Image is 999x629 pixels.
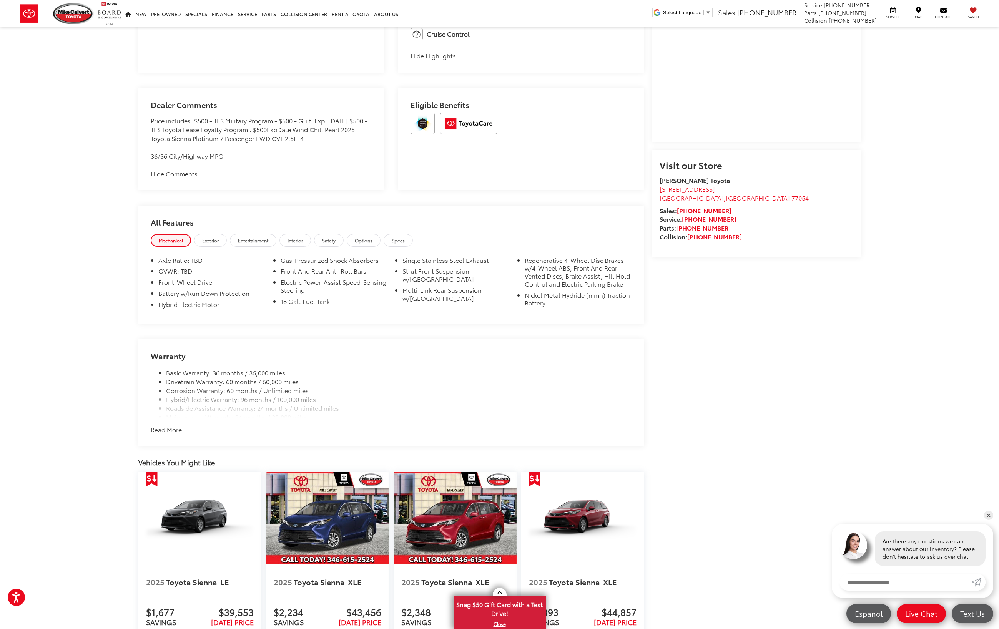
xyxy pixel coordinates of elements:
[202,237,219,244] span: Exterior
[266,472,389,564] a: 2025 Toyota Sienna XLE 2025 Toyota Sienna XLE
[421,576,474,587] span: Toyota Sienna
[726,193,790,202] span: [GEOGRAPHIC_DATA]
[965,14,982,19] span: Saved
[151,425,188,434] button: Read More...
[411,113,435,134] img: Toyota Safety Sense Mike Calvert Toyota Houston TX
[529,472,540,486] span: Get Price Drop Alert
[281,278,387,297] li: Electric Power-Assist Speed-Sensing Steering
[348,576,362,587] span: XLE
[355,237,372,244] span: Options
[146,576,165,587] span: 2025
[411,51,456,60] button: Hide Highlights
[220,576,229,587] span: LE
[411,100,632,113] h2: Eligible Benefits
[146,472,158,486] span: Get Price Drop Alert
[687,232,742,241] a: [PHONE_NUMBER]
[884,14,902,19] span: Service
[158,256,265,267] li: Axle Ratio: TBD
[529,576,547,587] span: 2025
[818,9,866,17] span: [PHONE_NUMBER]
[804,1,822,9] span: Service
[274,605,327,619] span: $2,234
[166,368,632,377] li: Basic Warranty: 36 months / 36,000 miles
[839,531,867,559] img: Agent profile photo
[238,237,268,244] span: Entertainment
[138,206,644,234] h2: All Features
[151,169,198,178] button: Hide Comments
[394,472,517,564] a: 2025 Toyota Sienna XLE 2025 Toyota Sienna XLE
[804,9,817,17] span: Parts
[151,100,372,116] h2: Dealer Comments
[897,604,946,623] a: Live Chat
[706,10,711,15] span: ▼
[660,176,730,184] strong: [PERSON_NAME] Toyota
[146,605,200,619] span: $1,677
[392,237,405,244] span: Specs
[529,605,583,619] span: $2,393
[829,17,877,24] span: [PHONE_NUMBER]
[339,617,381,627] span: [DATE] PRICE
[935,14,952,19] span: Contact
[138,458,644,467] div: Vehicles You Might Like
[294,576,346,587] span: Toyota Sienna
[281,256,387,267] li: Gas-Pressurized Shock Absorbers
[521,472,644,564] img: 2025 Toyota Sienna XLE
[440,113,497,134] img: ToyotaCare Mike Calvert Toyota Houston TX
[158,278,265,289] li: Front-Wheel Drive
[663,10,711,15] a: Select Language​
[594,617,637,627] span: [DATE] PRICE
[791,193,809,202] span: 77054
[529,568,637,596] a: 2025 Toyota Sienna XLE
[956,609,989,618] span: Text Us
[166,576,219,587] span: Toyota Sienna
[401,605,455,619] span: $2,348
[146,568,254,596] a: 2025 Toyota Sienna LE
[804,17,827,24] span: Collision
[875,531,986,566] div: Are there any questions we can answer about our inventory? Please don't hesitate to ask us over c...
[972,574,986,591] a: Submit
[952,604,993,623] a: Text Us
[166,377,632,386] li: Drivetrain Warranty: 60 months / 60,000 miles
[158,300,265,312] li: Hybrid Electric Motor
[603,576,617,587] span: XLE
[402,256,509,267] li: Single Stainless Steel Exhaust
[682,214,736,223] a: [PHONE_NUMBER]
[274,617,304,627] span: SAVINGS
[53,3,94,24] img: Mike Calvert Toyota
[288,237,303,244] span: Interior
[274,576,292,587] span: 2025
[138,472,261,564] a: 2025 Toyota Sienna LE 2025 Toyota Sienna LE
[151,352,632,360] h2: Warranty
[138,472,261,564] img: 2025 Toyota Sienna LE
[660,184,715,193] span: [STREET_ADDRESS]
[676,223,731,232] a: [PHONE_NUMBER]
[718,7,735,17] span: Sales
[454,596,545,620] span: Snag $50 Gift Card with a Test Drive!
[401,576,420,587] span: 2025
[549,576,602,587] span: Toyota Sienna
[394,472,517,564] img: 2025 Toyota Sienna XLE
[274,568,381,596] a: 2025 Toyota Sienna XLE
[281,267,387,278] li: Front And Rear Anti-Roll Bars
[158,289,265,300] li: Battery w/Run Down Protection
[851,609,886,618] span: Español
[402,286,509,305] li: Multi-Link Rear Suspension w/[GEOGRAPHIC_DATA]
[401,617,432,627] span: SAVINGS
[660,160,853,170] h2: Visit our Store
[151,116,372,160] div: Price includes: $500 - TFS Military Program - $500 - Gulf. Exp. [DATE] $500 - TFS Toyota Lease Lo...
[525,291,632,310] li: Nickel Metal Hydride (nimh) Traction Battery
[660,184,809,202] a: [STREET_ADDRESS] [GEOGRAPHIC_DATA],[GEOGRAPHIC_DATA] 77054
[475,576,489,587] span: XLE
[158,267,265,278] li: GVWR: TBD
[660,223,731,232] strong: Parts:
[663,10,701,15] span: Select Language
[839,574,972,591] input: Enter your message
[327,605,381,619] span: $43,456
[211,617,254,627] span: [DATE] PRICE
[660,193,724,202] span: [GEOGRAPHIC_DATA]
[703,10,704,15] span: ​
[322,237,336,244] span: Safety
[660,206,731,215] strong: Sales:
[677,206,731,215] a: [PHONE_NUMBER]
[166,386,632,395] li: Corrosion Warranty: 60 months / Unlimited miles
